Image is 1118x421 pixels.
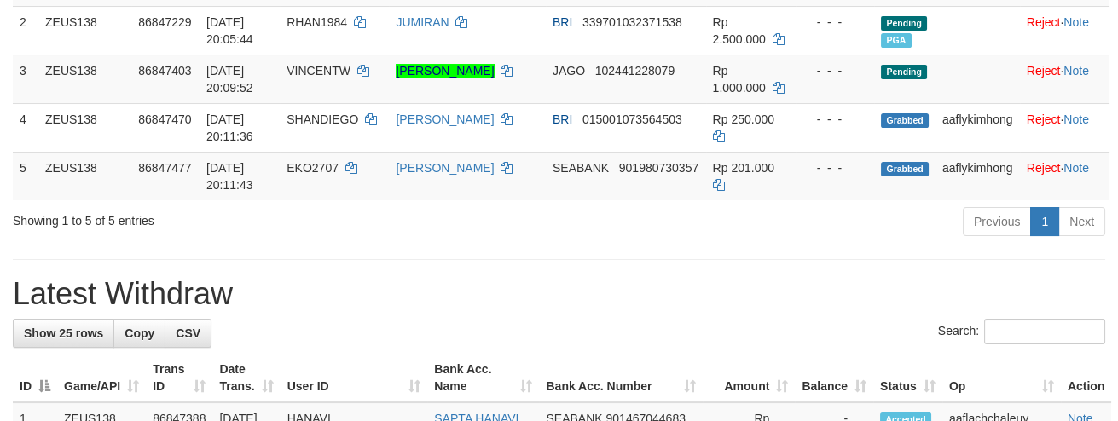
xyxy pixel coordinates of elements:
[125,326,154,340] span: Copy
[13,354,57,402] th: ID: activate to sort column descending
[936,152,1020,200] td: aaflykimhong
[713,112,774,126] span: Rp 250.000
[582,15,682,29] span: Copy 339701032371538 to clipboard
[963,207,1031,236] a: Previous
[13,55,38,103] td: 3
[13,277,1105,311] h1: Latest Withdraw
[287,64,350,78] span: VINCENTW
[38,55,131,103] td: ZEUS138
[595,64,675,78] span: Copy 102441228079 to clipboard
[206,64,253,95] span: [DATE] 20:09:52
[1027,64,1061,78] a: Reject
[1061,354,1112,402] th: Action
[13,152,38,200] td: 5
[396,112,494,126] a: [PERSON_NAME]
[553,161,609,175] span: SEABANK
[38,6,131,55] td: ZEUS138
[802,111,867,128] div: - - -
[539,354,703,402] th: Bank Acc. Number: activate to sort column ascending
[427,354,539,402] th: Bank Acc. Name: activate to sort column ascending
[713,161,774,175] span: Rp 201.000
[138,15,191,29] span: 86847229
[582,112,682,126] span: Copy 015001073564503 to clipboard
[1020,6,1109,55] td: ·
[13,319,114,348] a: Show 25 rows
[138,161,191,175] span: 86847477
[287,15,347,29] span: RHAN1984
[13,205,453,229] div: Showing 1 to 5 of 5 entries
[936,103,1020,152] td: aaflykimhong
[795,354,873,402] th: Balance: activate to sort column ascending
[553,64,585,78] span: JAGO
[881,16,927,31] span: Pending
[881,65,927,79] span: Pending
[1020,55,1109,103] td: ·
[942,354,1061,402] th: Op: activate to sort column ascending
[113,319,165,348] a: Copy
[38,152,131,200] td: ZEUS138
[13,103,38,152] td: 4
[24,326,103,340] span: Show 25 rows
[873,354,942,402] th: Status: activate to sort column ascending
[553,112,572,126] span: BRI
[713,15,766,46] span: Rp 2.500.000
[802,62,867,79] div: - - -
[57,354,146,402] th: Game/API: activate to sort column ascending
[1063,112,1089,126] a: Note
[984,319,1105,344] input: Search:
[1063,161,1089,175] a: Note
[881,113,929,128] span: Grabbed
[1027,161,1061,175] a: Reject
[281,354,428,402] th: User ID: activate to sort column ascending
[13,6,38,55] td: 2
[1063,15,1089,29] a: Note
[138,64,191,78] span: 86847403
[146,354,212,402] th: Trans ID: activate to sort column ascending
[1020,103,1109,152] td: ·
[881,162,929,176] span: Grabbed
[38,103,131,152] td: ZEUS138
[138,112,191,126] span: 86847470
[802,159,867,176] div: - - -
[1027,112,1061,126] a: Reject
[396,64,494,78] a: [PERSON_NAME]
[1058,207,1105,236] a: Next
[396,161,494,175] a: [PERSON_NAME]
[1063,64,1089,78] a: Note
[287,112,358,126] span: SHANDIEGO
[881,33,911,48] span: Marked by aafRornrotha
[176,326,200,340] span: CSV
[206,161,253,192] span: [DATE] 20:11:43
[165,319,211,348] a: CSV
[206,112,253,143] span: [DATE] 20:11:36
[703,354,795,402] th: Amount: activate to sort column ascending
[1020,152,1109,200] td: ·
[212,354,280,402] th: Date Trans.: activate to sort column ascending
[1030,207,1059,236] a: 1
[1027,15,1061,29] a: Reject
[396,15,449,29] a: JUMIRAN
[938,319,1105,344] label: Search:
[206,15,253,46] span: [DATE] 20:05:44
[287,161,339,175] span: EKO2707
[619,161,698,175] span: Copy 901980730357 to clipboard
[553,15,572,29] span: BRI
[802,14,867,31] div: - - -
[713,64,766,95] span: Rp 1.000.000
